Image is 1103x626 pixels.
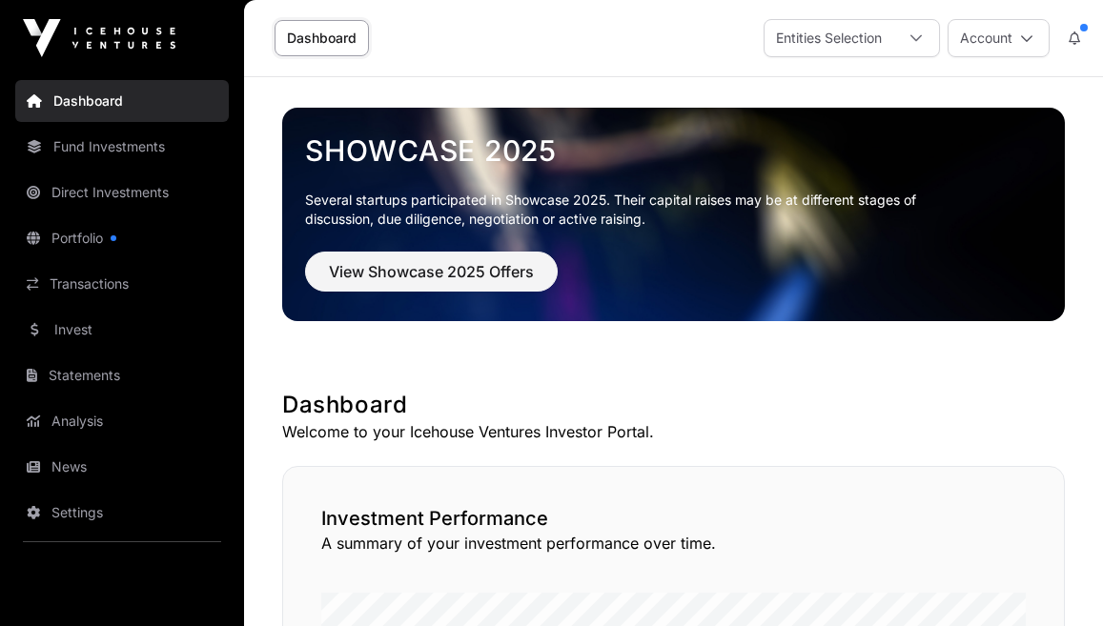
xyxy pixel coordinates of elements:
[23,19,175,57] img: Icehouse Ventures Logo
[15,309,229,351] a: Invest
[282,390,1065,420] h1: Dashboard
[15,80,229,122] a: Dashboard
[15,126,229,168] a: Fund Investments
[305,252,558,292] button: View Showcase 2025 Offers
[282,420,1065,443] p: Welcome to your Icehouse Ventures Investor Portal.
[15,400,229,442] a: Analysis
[321,532,1026,555] p: A summary of your investment performance over time.
[305,191,946,229] p: Several startups participated in Showcase 2025. Their capital raises may be at different stages o...
[948,19,1050,57] button: Account
[282,108,1065,321] img: Showcase 2025
[305,271,558,290] a: View Showcase 2025 Offers
[765,20,893,56] div: Entities Selection
[15,492,229,534] a: Settings
[15,172,229,213] a: Direct Investments
[305,133,1042,168] a: Showcase 2025
[321,505,1026,532] h2: Investment Performance
[329,260,534,283] span: View Showcase 2025 Offers
[15,354,229,396] a: Statements
[15,263,229,305] a: Transactions
[15,446,229,488] a: News
[15,217,229,259] a: Portfolio
[275,20,369,56] a: Dashboard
